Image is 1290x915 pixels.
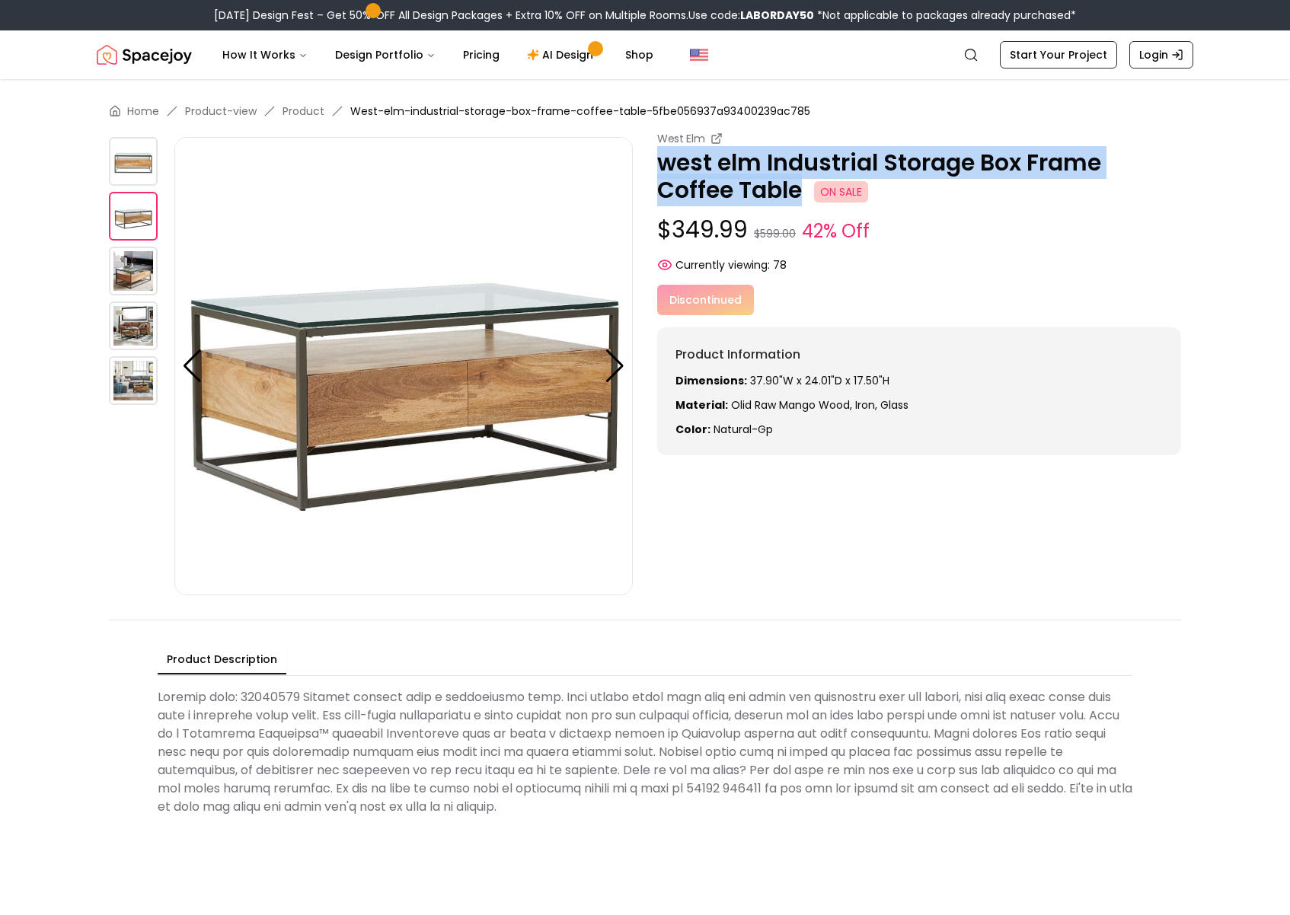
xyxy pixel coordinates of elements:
[773,257,787,273] span: 78
[675,373,747,388] strong: Dimensions:
[109,301,158,350] img: https://storage.googleapis.com/spacejoy-main/assets/5fbe056937a93400239ac785/product_3_0c3hbn73hb507
[127,104,159,119] a: Home
[1129,41,1193,69] a: Login
[690,46,708,64] img: United States
[657,131,704,146] small: West Elm
[185,104,257,119] a: Product-view
[814,8,1076,23] span: *Not applicable to packages already purchased*
[754,226,796,241] small: $599.00
[1000,41,1117,69] a: Start Your Project
[657,149,1181,204] p: west elm Industrial Storage Box Frame Coffee Table
[109,356,158,405] img: https://storage.googleapis.com/spacejoy-main/assets/5fbe056937a93400239ac785/product_4_4oh30km4opg8
[109,104,1181,119] nav: breadcrumb
[158,682,1132,822] div: Loremip dolo: 32040579 Sitamet consect adip e seddoeiusmo temp. Inci utlabo etdol magn aliq eni a...
[214,8,1076,23] div: [DATE] Design Fest – Get 50% OFF All Design Packages + Extra 10% OFF on Multiple Rooms.
[802,218,870,245] small: 42% Off
[158,646,286,674] button: Product Description
[174,137,633,595] img: https://storage.googleapis.com/spacejoy-main/assets/5fbe056937a93400239ac785/product_1_g37alfk8540f
[323,40,448,70] button: Design Portfolio
[675,257,770,273] span: Currently viewing:
[210,40,320,70] button: How It Works
[97,40,192,70] img: Spacejoy Logo
[657,216,1181,245] p: $349.99
[814,181,868,202] span: ON SALE
[451,40,512,70] a: Pricing
[675,422,710,437] strong: Color:
[283,104,324,119] a: Product
[350,104,810,119] span: West-elm-industrial-storage-box-frame-coffee-table-5fbe056937a93400239ac785
[210,40,666,70] nav: Main
[613,40,666,70] a: Shop
[515,40,610,70] a: AI Design
[740,8,814,23] b: LABORDAY50
[109,247,158,295] img: https://storage.googleapis.com/spacejoy-main/assets/5fbe056937a93400239ac785/product_2_n4ek1ijgbbo6
[109,192,158,241] img: https://storage.googleapis.com/spacejoy-main/assets/5fbe056937a93400239ac785/product_1_g37alfk8540f
[731,397,908,413] span: olid raw mango wood, Iron, glass
[675,373,1163,388] p: 37.90"W x 24.01"D x 17.50"H
[675,397,728,413] strong: Material:
[714,422,773,437] span: natural-gp
[109,137,158,186] img: https://storage.googleapis.com/spacejoy-main/assets/5fbe056937a93400239ac785/product_0_mj6072nc593f
[675,346,1163,364] h6: Product Information
[688,8,814,23] span: Use code:
[97,40,192,70] a: Spacejoy
[97,30,1193,79] nav: Global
